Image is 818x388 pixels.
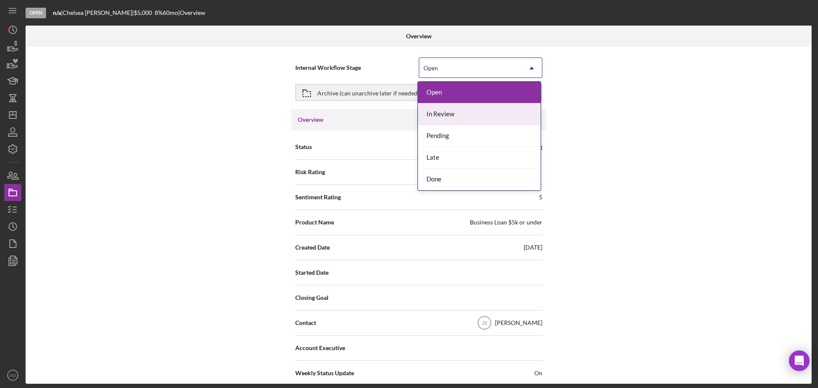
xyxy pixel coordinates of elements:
[4,367,21,384] button: SO
[423,65,438,72] div: Open
[534,369,542,377] span: On
[418,125,541,147] div: Pending
[317,85,419,100] div: Archive (can unarchive later if needed)
[539,193,542,201] div: 5
[295,63,419,72] span: Internal Workflow Stage
[789,351,809,371] div: Open Intercom Messenger
[295,369,354,377] span: Weekly Status Update
[295,293,328,302] span: Closing Goal
[295,193,341,201] span: Sentiment Rating
[295,218,334,227] span: Product Name
[406,33,432,40] b: Overview
[53,9,63,16] div: |
[418,147,541,169] div: Late
[26,8,46,18] div: Open
[524,243,542,252] div: [DATE]
[163,9,178,16] div: 60 mo
[53,9,61,16] b: n/a
[470,218,542,227] div: Business Loan $5k or under
[295,84,542,101] button: Archive (can unarchive later if needed)
[10,373,16,378] text: SO
[178,9,205,16] div: | Overview
[418,169,541,190] div: Done
[418,82,541,103] div: Open
[418,103,541,125] div: In Review
[295,168,325,176] span: Risk Rating
[298,115,323,124] h3: Overview
[481,320,487,326] text: JB
[495,319,542,327] div: [PERSON_NAME]
[295,243,330,252] span: Created Date
[295,319,316,327] span: Contact
[63,9,134,16] div: Chelsea [PERSON_NAME] |
[295,143,312,151] span: Status
[134,9,152,16] span: $5,000
[295,268,328,277] span: Started Date
[155,9,163,16] div: 8 %
[295,344,345,352] span: Account Executive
